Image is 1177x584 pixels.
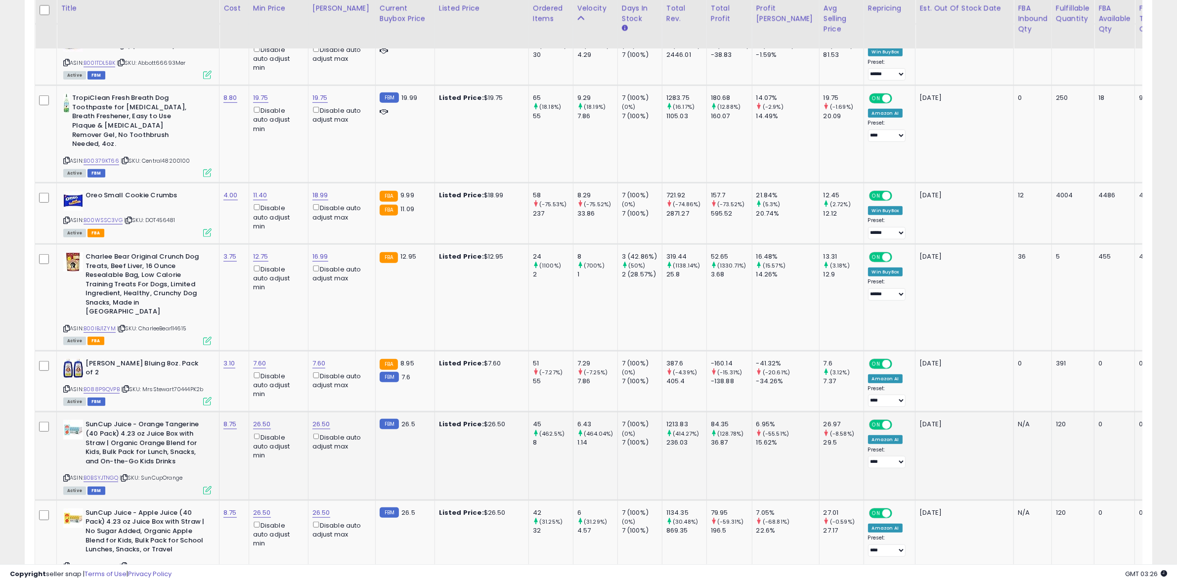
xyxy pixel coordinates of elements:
[63,71,86,80] span: All listings currently available for purchase on Amazon
[380,205,398,216] small: FBA
[61,3,215,13] div: Title
[673,430,699,438] small: (414.27%)
[87,487,105,495] span: FBM
[439,420,521,429] div: $26.50
[539,103,561,111] small: (18.18%)
[1098,420,1127,429] div: 0
[312,44,368,63] div: Disable auto adjust max
[312,359,326,368] a: 7.60
[253,3,304,13] div: Min Price
[63,508,83,528] img: 41Nkk0-6vsL._SL40_.jpg
[63,420,83,440] img: 41r-dji0iHL._SL40_.jpg
[84,385,120,394] a: B088P9QVPB
[312,105,368,124] div: Disable auto adjust max
[63,487,86,495] span: All listings currently available for purchase on Amazon
[870,253,882,262] span: ON
[312,202,368,222] div: Disable auto adjust max
[763,368,790,376] small: (-20.61%)
[830,200,851,208] small: (2.72%)
[63,252,83,272] img: 51cK2xX2cNL._SL40_.jpg
[87,71,105,80] span: FBM
[1139,359,1156,368] div: 0
[439,93,521,102] div: $19.75
[577,252,617,261] div: 8
[868,374,903,383] div: Amazon AI
[380,419,399,429] small: FBM
[86,420,206,468] b: SunCup Juice - Orange Tangerine (40 Pack) 4.23 oz Juice Box with Straw | Organic Orange Blend for...
[824,112,864,121] div: 20.09
[622,508,662,517] div: 7 (100%)
[824,359,864,368] div: 7.6
[312,419,330,429] a: 26.50
[121,157,190,165] span: | SKU: Central48200100
[868,109,903,118] div: Amazon AI
[717,42,749,50] small: (-679.09%)
[401,372,410,382] span: 7.6
[577,420,617,429] div: 6.43
[628,262,646,270] small: (50%)
[666,420,706,429] div: 1213.83
[223,359,235,368] a: 3.10
[400,204,414,214] span: 11.09
[439,508,521,517] div: $26.50
[577,209,617,218] div: 33.86
[711,191,752,200] div: 157.7
[86,252,206,319] b: Charlee Bear Original Crunch Dog Treats, Beef Liver, 16 Ounce Resealable Bag, Low Calorie Trainin...
[439,190,484,200] b: Listed Price:
[63,191,212,236] div: ASIN:
[120,474,182,482] span: | SKU: SunCupOrange
[868,278,908,301] div: Preset:
[868,435,903,444] div: Amazon AI
[63,32,212,78] div: ASIN:
[890,94,906,103] span: OFF
[253,202,301,230] div: Disable auto adjust min
[253,264,301,292] div: Disable auto adjust min
[666,270,706,279] div: 25.8
[63,93,70,113] img: 31o5Y66kC3L._SL40_.jpg
[253,190,267,200] a: 11.40
[86,359,206,380] b: [PERSON_NAME] Bluing 8oz. Pack of 2
[533,508,573,517] div: 42
[824,508,864,517] div: 27.01
[87,398,105,406] span: FBM
[824,438,864,447] div: 29.5
[622,438,662,447] div: 7 (100%)
[577,438,617,447] div: 1.14
[756,50,819,59] div: -1.59%
[1018,359,1044,368] div: 0
[439,359,484,368] b: Listed Price:
[756,252,819,261] div: 16.48%
[622,209,662,218] div: 7 (100%)
[63,359,83,378] img: 51Q59fnMGsL._SL40_.jpg
[1098,252,1127,261] div: 455
[666,3,702,24] div: Total Rev.
[711,420,752,429] div: 84.35
[84,474,118,482] a: B0BSYJTNGQ
[401,93,417,102] span: 19.99
[584,368,608,376] small: (-7.25%)
[253,432,301,460] div: Disable auto adjust min
[622,3,658,24] div: Days In Stock
[717,430,743,438] small: (128.78%)
[711,508,752,517] div: 79.95
[533,191,573,200] div: 58
[380,359,398,370] small: FBA
[868,3,912,13] div: Repricing
[673,368,697,376] small: (-4.39%)
[622,359,662,368] div: 7 (100%)
[86,191,206,203] b: Oreo Small Cookie Crumbs
[63,93,212,176] div: ASIN:
[717,262,746,270] small: (1330.71%)
[128,569,172,579] a: Privacy Policy
[868,120,908,142] div: Preset:
[584,103,606,111] small: (18.19%)
[539,430,565,438] small: (462.5%)
[868,59,908,81] div: Preset:
[824,270,864,279] div: 12.9
[117,59,186,67] span: | SKU: Abbott66693Mer
[868,447,908,469] div: Preset:
[253,252,268,262] a: 12.75
[1056,3,1090,24] div: Fulfillable Quantity
[666,438,706,447] div: 236.03
[756,359,819,368] div: -41.32%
